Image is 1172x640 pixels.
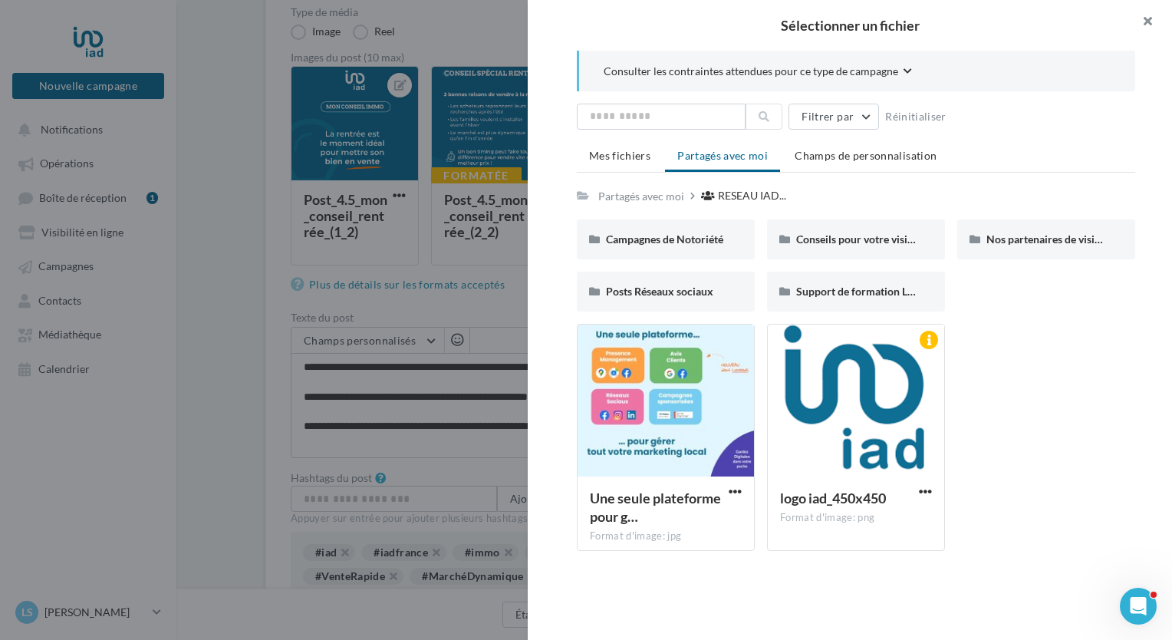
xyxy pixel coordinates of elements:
[604,63,912,82] button: Consulter les contraintes attendues pour ce type de campagne
[598,189,684,204] div: Partagés avec moi
[606,233,723,246] span: Campagnes de Notoriété
[796,233,963,246] span: Conseils pour votre visibilité locale
[604,64,898,79] span: Consulter les contraintes attendues pour ce type de campagne
[796,285,943,298] span: Support de formation Localads
[795,149,937,162] span: Champs de personnalisation
[879,107,953,126] button: Réinitialiser
[589,149,650,162] span: Mes fichiers
[780,511,932,525] div: Format d'image: png
[677,149,768,162] span: Partagés avec moi
[552,18,1147,32] h2: Sélectionner un fichier
[590,529,742,543] div: Format d'image: jpg
[590,490,721,525] span: Une seule plateforme pour gérer tout votre marketing local
[986,233,1150,246] span: Nos partenaires de visibilité locale
[718,188,786,203] span: RESEAU IAD...
[1120,588,1157,625] iframe: Intercom live chat
[788,104,879,130] button: Filtrer par
[606,285,713,298] span: Posts Réseaux sociaux
[780,490,886,506] span: logo iad_450x450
